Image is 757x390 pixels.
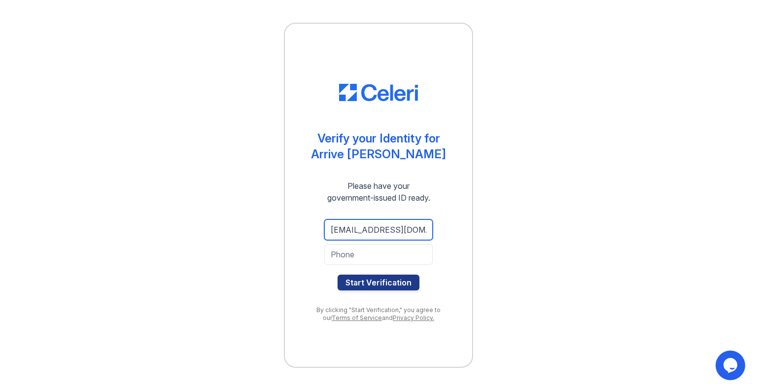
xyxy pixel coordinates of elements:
[324,244,433,265] input: Phone
[393,314,434,321] a: Privacy Policy.
[339,84,418,102] img: CE_Logo_Blue-a8612792a0a2168367f1c8372b55b34899dd931a85d93a1a3d3e32e68fde9ad4.png
[310,180,448,204] div: Please have your government-issued ID ready.
[338,275,419,290] button: Start Verification
[716,351,747,380] iframe: chat widget
[324,219,433,240] input: Email
[305,306,452,322] div: By clicking "Start Verification," you agree to our and
[332,314,382,321] a: Terms of Service
[311,131,446,162] div: Verify your Identity for Arrive [PERSON_NAME]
